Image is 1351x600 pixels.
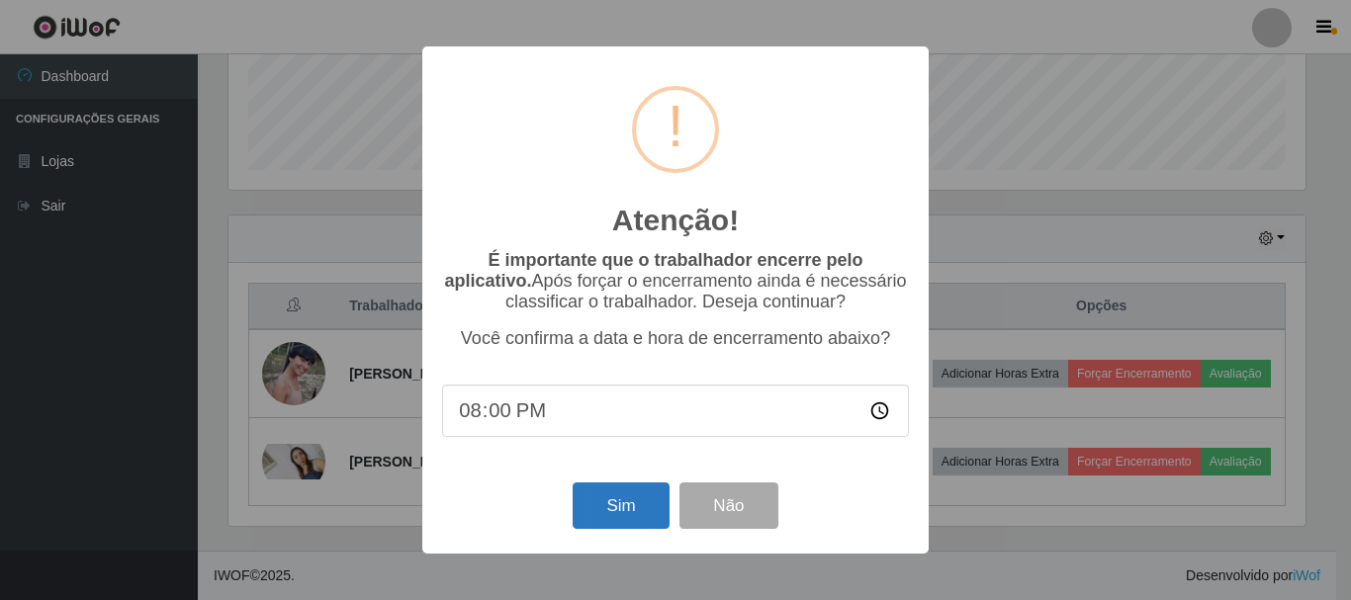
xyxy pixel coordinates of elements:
button: Sim [573,482,669,529]
p: Você confirma a data e hora de encerramento abaixo? [442,328,909,349]
p: Após forçar o encerramento ainda é necessário classificar o trabalhador. Deseja continuar? [442,250,909,312]
h2: Atenção! [612,203,739,238]
button: Não [679,482,777,529]
b: É importante que o trabalhador encerre pelo aplicativo. [444,250,862,291]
